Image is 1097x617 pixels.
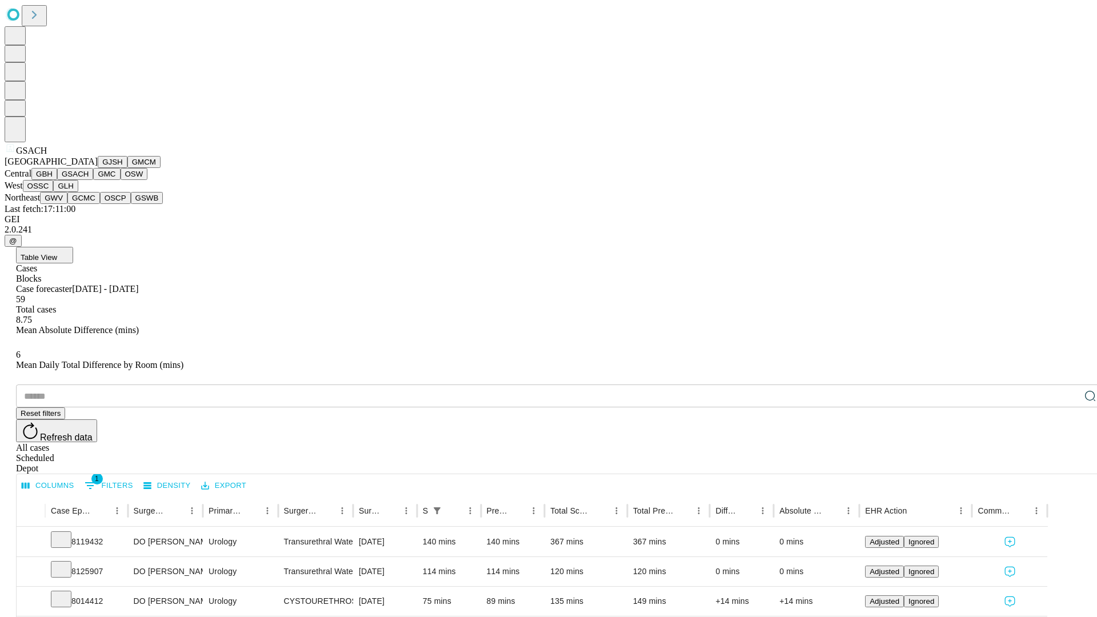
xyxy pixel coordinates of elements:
span: West [5,181,23,190]
span: 59 [16,294,25,304]
button: Adjusted [865,536,904,548]
button: OSW [121,168,148,180]
div: 149 mins [633,587,704,616]
span: Reset filters [21,409,61,418]
span: Total cases [16,305,56,314]
button: Menu [953,503,969,519]
button: Sort [510,503,526,519]
div: DO [PERSON_NAME] A Do [134,527,197,556]
button: Expand [22,532,39,552]
div: +14 mins [779,587,854,616]
span: Table View [21,253,57,262]
span: Adjusted [870,597,899,606]
button: Sort [824,503,840,519]
span: Last fetch: 17:11:00 [5,204,75,214]
div: Surgeon Name [134,506,167,515]
button: GBH [31,168,57,180]
button: Menu [755,503,771,519]
button: GCMC [67,192,100,204]
div: DO [PERSON_NAME] A Do [134,557,197,586]
span: Mean Absolute Difference (mins) [16,325,139,335]
div: Surgery Name [284,506,317,515]
button: Sort [446,503,462,519]
span: Mean Daily Total Difference by Room (mins) [16,360,183,370]
span: [GEOGRAPHIC_DATA] [5,157,98,166]
div: GEI [5,214,1092,225]
div: Scheduled In Room Duration [423,506,428,515]
div: [DATE] [359,527,411,556]
div: [DATE] [359,557,411,586]
div: +14 mins [715,587,768,616]
button: Sort [1012,503,1028,519]
button: Sort [318,503,334,519]
button: Menu [840,503,856,519]
div: 89 mins [487,587,539,616]
span: [DATE] - [DATE] [72,284,138,294]
button: OSSC [23,180,54,192]
div: Urology [209,587,272,616]
div: CYSTOURETHROSCOPY [MEDICAL_DATA] WITH [MEDICAL_DATA] AND [MEDICAL_DATA] INSERTION [284,587,347,616]
button: Sort [908,503,924,519]
div: Surgery Date [359,506,381,515]
span: @ [9,237,17,245]
button: Reset filters [16,407,65,419]
button: Refresh data [16,419,97,442]
div: 140 mins [423,527,475,556]
button: Menu [1028,503,1044,519]
span: 8.75 [16,315,32,324]
div: 1 active filter [429,503,445,519]
div: 8125907 [51,557,122,586]
button: Ignored [904,595,939,607]
div: 0 mins [779,557,854,586]
div: Total Scheduled Duration [550,506,591,515]
button: Sort [592,503,608,519]
button: Show filters [429,503,445,519]
div: Transurethral Waterjet [MEDICAL_DATA] of [MEDICAL_DATA] [284,557,347,586]
div: 367 mins [633,527,704,556]
div: 120 mins [633,557,704,586]
div: Difference [715,506,738,515]
div: 135 mins [550,587,622,616]
div: Comments [978,506,1011,515]
button: Menu [608,503,624,519]
div: [DATE] [359,587,411,616]
button: GLH [53,180,78,192]
div: 114 mins [423,557,475,586]
button: Sort [93,503,109,519]
button: GWV [40,192,67,204]
div: Absolute Difference [779,506,823,515]
button: Expand [22,562,39,582]
span: 6 [16,350,21,359]
div: Predicted In Room Duration [487,506,509,515]
button: Menu [109,503,125,519]
div: EHR Action [865,506,907,515]
span: Northeast [5,193,40,202]
span: Ignored [908,597,934,606]
div: 0 mins [715,527,768,556]
button: Export [198,477,249,495]
div: 8014412 [51,587,122,616]
button: OSCP [100,192,131,204]
button: GMCM [127,156,161,168]
div: Total Predicted Duration [633,506,674,515]
button: Menu [526,503,542,519]
span: 1 [91,473,103,484]
button: Sort [739,503,755,519]
span: Adjusted [870,567,899,576]
span: Ignored [908,538,934,546]
div: Primary Service [209,506,242,515]
button: GSWB [131,192,163,204]
span: Ignored [908,567,934,576]
div: 367 mins [550,527,622,556]
button: Table View [16,247,73,263]
div: 0 mins [715,557,768,586]
div: 75 mins [423,587,475,616]
div: 114 mins [487,557,539,586]
div: 2.0.241 [5,225,1092,235]
div: 120 mins [550,557,622,586]
button: Expand [22,592,39,612]
button: Menu [398,503,414,519]
div: 0 mins [779,527,854,556]
button: Sort [168,503,184,519]
button: Menu [691,503,707,519]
